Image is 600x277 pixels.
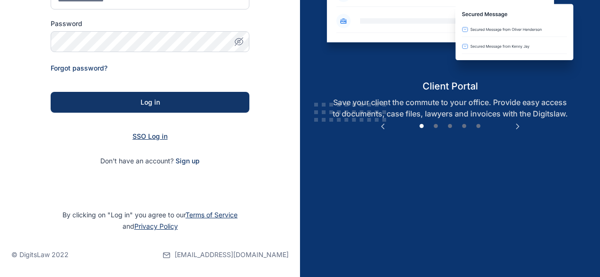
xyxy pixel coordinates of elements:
[51,19,249,28] label: Password
[175,250,289,259] span: [EMAIL_ADDRESS][DOMAIN_NAME]
[132,132,168,140] a: SSO Log in
[176,157,200,165] a: Sign up
[185,211,238,219] a: Terms of Service
[459,122,469,131] button: 4
[51,92,249,113] button: Log in
[417,122,426,131] button: 1
[134,222,178,230] a: Privacy Policy
[176,156,200,166] span: Sign up
[474,122,483,131] button: 5
[66,98,234,107] div: Log in
[51,64,107,72] a: Forgot password?
[513,122,522,131] button: Next
[123,222,178,230] span: and
[11,209,289,232] p: By clicking on "Log in" you agree to our
[378,122,388,131] button: Previous
[51,156,249,166] p: Don't have an account?
[319,80,582,93] h5: client portal
[11,250,69,259] p: © DigitsLaw 2022
[319,97,582,119] p: Save your client the commute to your office. Provide easy access to documents, case files, lawyer...
[445,122,455,131] button: 3
[431,122,441,131] button: 2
